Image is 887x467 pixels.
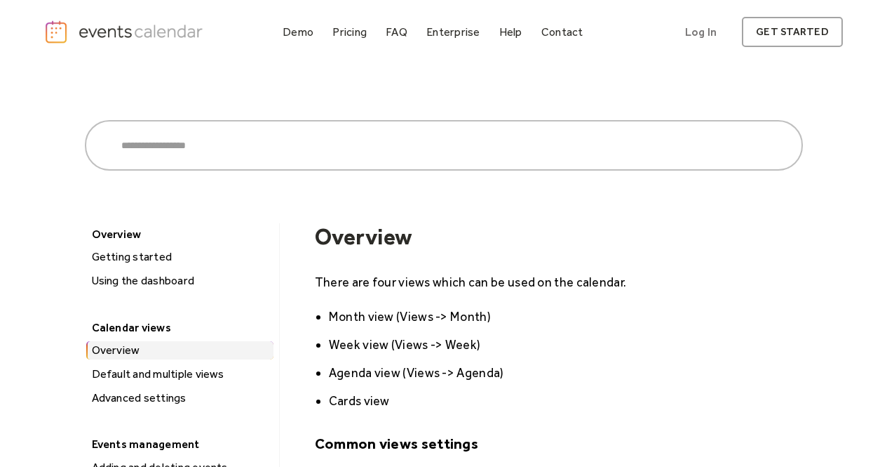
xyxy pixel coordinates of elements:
[88,389,273,407] div: Advanced settings
[88,341,273,360] div: Overview
[536,22,589,41] a: Contact
[315,223,803,250] h1: Overview
[380,22,413,41] a: FAQ
[541,28,583,36] div: Contact
[277,22,319,41] a: Demo
[85,433,272,455] div: Events management
[85,317,272,338] div: Calendar views
[329,362,803,383] li: Agenda view (Views -> Agenda)
[315,433,803,454] h5: Common views settings
[283,28,313,36] div: Demo
[86,248,273,266] a: Getting started
[315,272,803,292] p: There are four views which can be used on the calendar.
[86,341,273,360] a: Overview
[88,272,273,290] div: Using the dashboard
[742,17,842,47] a: get started
[327,22,372,41] a: Pricing
[86,389,273,407] a: Advanced settings
[86,272,273,290] a: Using the dashboard
[494,22,528,41] a: Help
[332,28,367,36] div: Pricing
[329,390,803,411] li: Cards view
[85,223,272,245] div: Overview
[86,365,273,383] a: Default and multiple views
[329,334,803,355] li: Week view (Views -> Week)
[671,17,731,47] a: Log In
[421,22,485,41] a: Enterprise
[44,20,206,45] a: home
[329,306,803,327] li: Month view (Views -> Month)
[499,28,522,36] div: Help
[426,28,480,36] div: Enterprise
[88,365,273,383] div: Default and multiple views
[88,248,273,266] div: Getting started
[386,28,407,36] div: FAQ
